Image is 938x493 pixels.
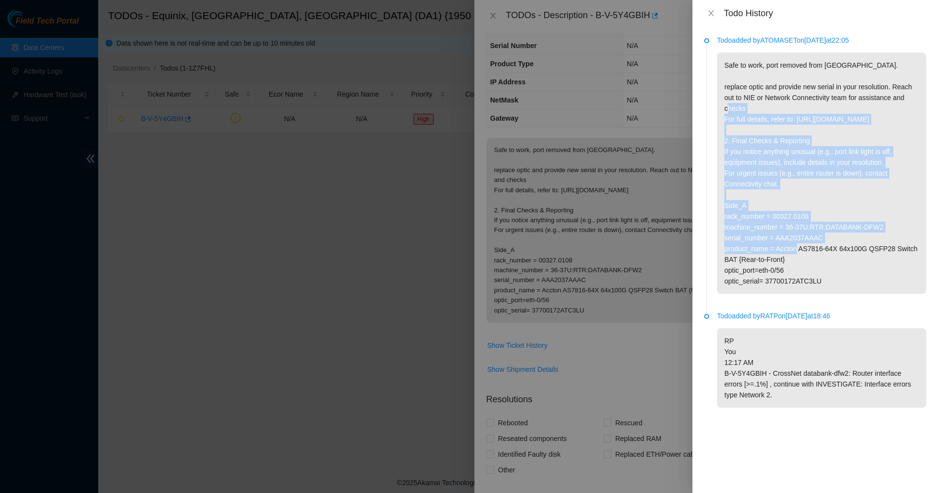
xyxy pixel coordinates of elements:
[717,35,926,46] p: Todo added by ATOMASET on [DATE] at 22:05
[717,311,926,321] p: Todo added by RATP on [DATE] at 18:46
[717,52,926,294] p: Safe to work, port removed from [GEOGRAPHIC_DATA]. replace optic and provide new serial in your r...
[724,8,926,19] div: Todo History
[707,9,715,17] span: close
[717,328,926,408] p: RP You 12:17 AM B-V-5Y4GBIH - CrossNet databank-dfw2: Router interface errors [>=.1%] , continue ...
[704,9,718,18] button: Close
